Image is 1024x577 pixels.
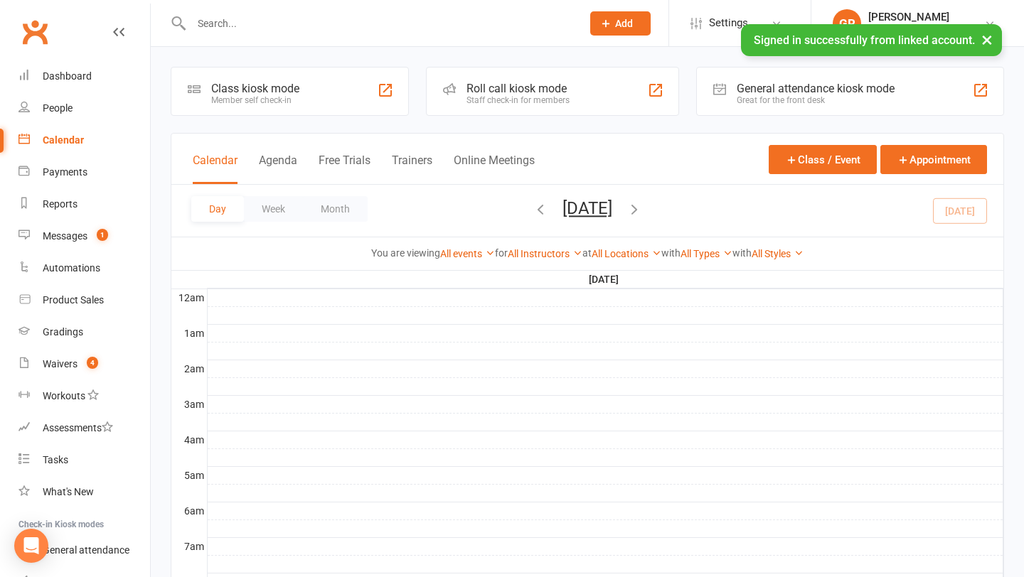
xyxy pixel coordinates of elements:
[303,196,368,222] button: Month
[43,358,78,370] div: Waivers
[681,248,732,259] a: All Types
[43,326,83,338] div: Gradings
[508,248,582,259] a: All Instructors
[466,82,570,95] div: Roll call kiosk mode
[171,502,207,519] th: 6am
[18,92,150,124] a: People
[592,248,661,259] a: All Locations
[18,348,150,380] a: Waivers 4
[171,288,207,306] th: 12am
[171,431,207,448] th: 4am
[97,229,108,241] span: 1
[466,95,570,105] div: Staff check-in for members
[43,544,129,556] div: General attendance
[244,196,303,222] button: Week
[43,230,87,242] div: Messages
[737,82,895,95] div: General attendance kiosk mode
[43,294,104,306] div: Product Sales
[495,247,508,259] strong: for
[319,153,370,184] button: Free Trials
[18,380,150,412] a: Workouts
[211,82,299,95] div: Class kiosk mode
[769,145,877,174] button: Class / Event
[661,247,681,259] strong: with
[392,153,432,184] button: Trainers
[18,156,150,188] a: Payments
[562,198,612,218] button: [DATE]
[14,529,48,563] div: Open Intercom Messenger
[193,153,238,184] button: Calendar
[17,14,53,50] a: Clubworx
[43,166,87,178] div: Payments
[171,324,207,342] th: 1am
[171,360,207,377] th: 2am
[43,262,100,274] div: Automations
[259,153,297,184] button: Agenda
[737,95,895,105] div: Great for the front desk
[87,357,98,369] span: 4
[211,95,299,105] div: Member self check-in
[207,271,1003,288] th: [DATE]
[18,284,150,316] a: Product Sales
[732,247,752,259] strong: with
[171,466,207,484] th: 5am
[709,7,748,39] span: Settings
[191,196,244,222] button: Day
[615,18,633,29] span: Add
[43,102,73,114] div: People
[43,486,94,497] div: What's New
[43,390,85,401] div: Workouts
[18,124,150,156] a: Calendar
[18,476,150,508] a: What's New
[171,537,207,555] th: 7am
[752,248,804,259] a: All Styles
[43,454,68,465] div: Tasks
[43,198,78,210] div: Reports
[171,395,207,413] th: 3am
[974,24,1000,55] button: ×
[43,134,84,146] div: Calendar
[868,23,949,36] div: Chopper's Gym
[18,412,150,444] a: Assessments
[18,534,150,566] a: General attendance kiosk mode
[582,247,592,259] strong: at
[590,11,651,36] button: Add
[880,145,987,174] button: Appointment
[754,33,975,47] span: Signed in successfully from linked account.
[43,422,113,433] div: Assessments
[440,248,495,259] a: All events
[868,11,949,23] div: [PERSON_NAME]
[18,60,150,92] a: Dashboard
[454,153,535,184] button: Online Meetings
[18,188,150,220] a: Reports
[18,220,150,252] a: Messages 1
[187,14,572,33] input: Search...
[371,247,440,259] strong: You are viewing
[18,252,150,284] a: Automations
[43,70,92,82] div: Dashboard
[833,9,861,38] div: GR
[18,444,150,476] a: Tasks
[18,316,150,348] a: Gradings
